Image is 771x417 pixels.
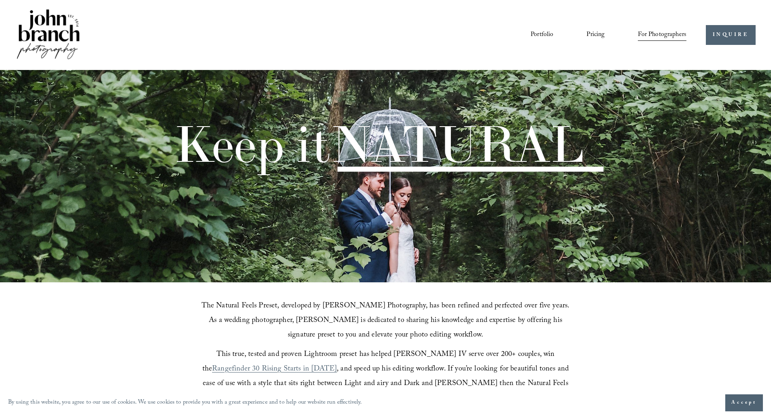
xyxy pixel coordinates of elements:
[8,397,362,409] p: By using this website, you agree to our use of cookies. We use cookies to provide you with a grea...
[531,28,553,42] a: Portfolio
[638,28,686,42] a: folder dropdown
[15,8,81,62] img: John Branch IV Photography
[212,363,337,376] a: Rangefinder 30 Rising Starts in [DATE]
[330,112,584,176] span: NATURAL
[203,363,571,405] span: , and speed up his editing workflow. If you’re looking for beautiful tones and ease of use with a...
[202,349,557,376] span: This true, tested and proven Lightroom preset has helped [PERSON_NAME] IV serve over 200+ couples...
[731,399,757,407] span: Accept
[586,28,605,42] a: Pricing
[638,29,686,41] span: For Photographers
[174,119,584,169] h1: Keep it
[202,300,572,342] span: The Natural Feels Preset, developed by [PERSON_NAME] Photography, has been refined and perfected ...
[706,25,756,45] a: INQUIRE
[725,394,763,411] button: Accept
